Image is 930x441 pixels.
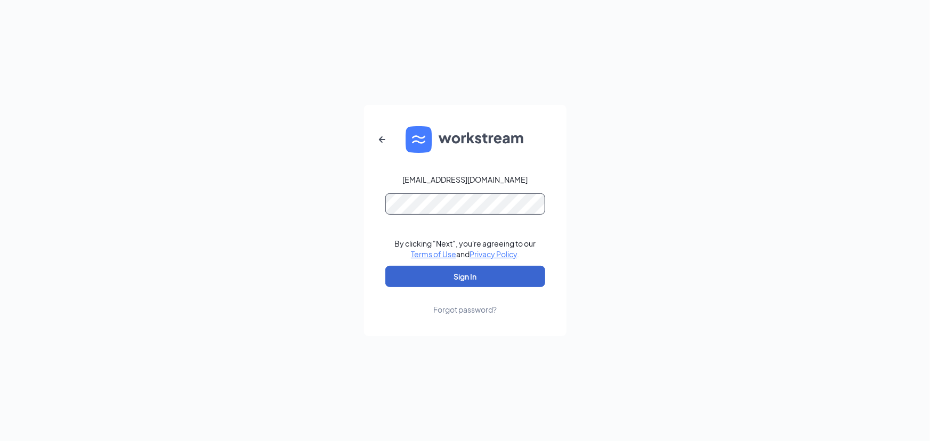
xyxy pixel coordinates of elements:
[433,287,497,315] a: Forgot password?
[394,238,536,259] div: By clicking "Next", you're agreeing to our and .
[406,126,525,153] img: WS logo and Workstream text
[385,266,545,287] button: Sign In
[402,174,528,185] div: [EMAIL_ADDRESS][DOMAIN_NAME]
[470,249,517,259] a: Privacy Policy
[411,249,456,259] a: Terms of Use
[433,304,497,315] div: Forgot password?
[376,133,389,146] svg: ArrowLeftNew
[369,127,395,152] button: ArrowLeftNew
